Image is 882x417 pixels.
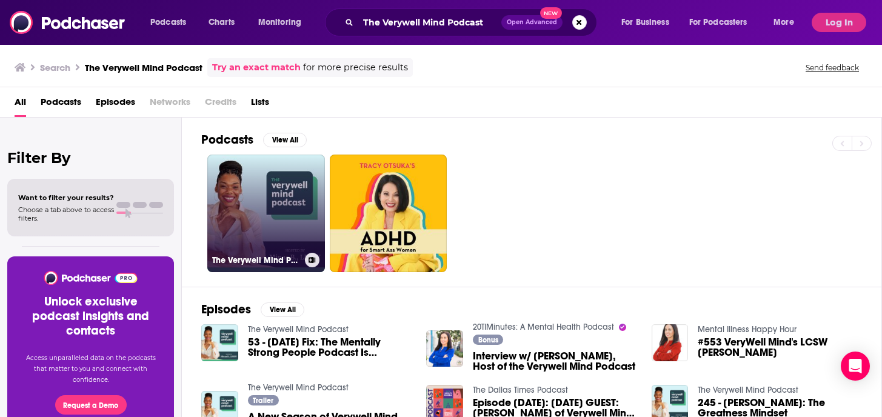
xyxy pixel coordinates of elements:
a: 20TIMinutes: A Mental Health Podcast [473,322,614,332]
button: open menu [250,13,317,32]
span: #553 VeryWell Mind's LCSW [PERSON_NAME] [698,337,862,358]
h2: Filter By [7,149,174,167]
p: Access unparalleled data on the podcasts that matter to you and connect with confidence. [22,353,159,385]
span: New [540,7,562,19]
button: Open AdvancedNew [501,15,563,30]
span: Bonus [478,336,498,344]
img: #553 VeryWell Mind's LCSW Amy Morin [652,324,689,361]
button: open menu [613,13,684,32]
a: Charts [201,13,242,32]
a: The Verywell Mind Podcast [248,382,349,393]
h2: Podcasts [201,132,253,147]
button: open menu [765,13,809,32]
span: Charts [209,14,235,31]
span: Open Advanced [507,19,557,25]
a: 53 - Friday Fix: The Mentally Strong People Podcast Is Becoming The Verywell Mind Podcast [248,337,412,358]
span: Interview w/ [PERSON_NAME], Host of the Verywell Mind Podcast [473,351,637,372]
div: Search podcasts, credits, & more... [336,8,609,36]
h3: The Verywell Mind Podcast [85,62,202,73]
div: Open Intercom Messenger [841,352,870,381]
a: Episodes [96,92,135,117]
a: Mental Illness Happy Hour [698,324,797,335]
img: Interview w/ Amy Morin, Host of the Verywell Mind Podcast [426,330,463,367]
button: open menu [142,13,202,32]
button: View All [261,302,304,317]
span: Networks [150,92,190,117]
span: Monitoring [258,14,301,31]
a: The Verywell Mind Podcast [248,324,349,335]
a: All [15,92,26,117]
span: More [773,14,794,31]
a: The Verywell Mind Podcast [698,385,798,395]
h3: Search [40,62,70,73]
input: Search podcasts, credits, & more... [358,13,501,32]
span: Choose a tab above to access filters. [18,205,114,222]
a: Try an exact match [212,61,301,75]
span: for more precise results [303,61,408,75]
span: Podcasts [150,14,186,31]
span: For Podcasters [689,14,747,31]
img: Podchaser - Follow, Share and Rate Podcasts [43,271,138,285]
button: open menu [681,13,765,32]
a: Interview w/ Amy Morin, Host of the Verywell Mind Podcast [473,351,637,372]
span: Trailer [253,397,273,404]
span: Want to filter your results? [18,193,114,202]
a: Lists [251,92,269,117]
button: View All [263,133,307,147]
a: PodcastsView All [201,132,307,147]
button: Send feedback [802,62,863,73]
button: Log In [812,13,866,32]
h3: The Verywell Mind Podcast [212,255,300,265]
span: 53 - [DATE] Fix: The Mentally Strong People Podcast Is Becoming The Verywell Mind Podcast [248,337,412,358]
span: For Business [621,14,669,31]
a: The Verywell Mind Podcast [207,155,325,272]
a: #553 VeryWell Mind's LCSW Amy Morin [698,337,862,358]
a: Podcasts [41,92,81,117]
button: Request a Demo [55,395,127,415]
a: EpisodesView All [201,302,304,317]
h3: Unlock exclusive podcast insights and contacts [22,295,159,338]
img: Podchaser - Follow, Share and Rate Podcasts [10,11,126,34]
img: 53 - Friday Fix: The Mentally Strong People Podcast Is Becoming The Verywell Mind Podcast [201,324,238,361]
h2: Episodes [201,302,251,317]
a: The Dallas Times Podcast [473,385,568,395]
span: Credits [205,92,236,117]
